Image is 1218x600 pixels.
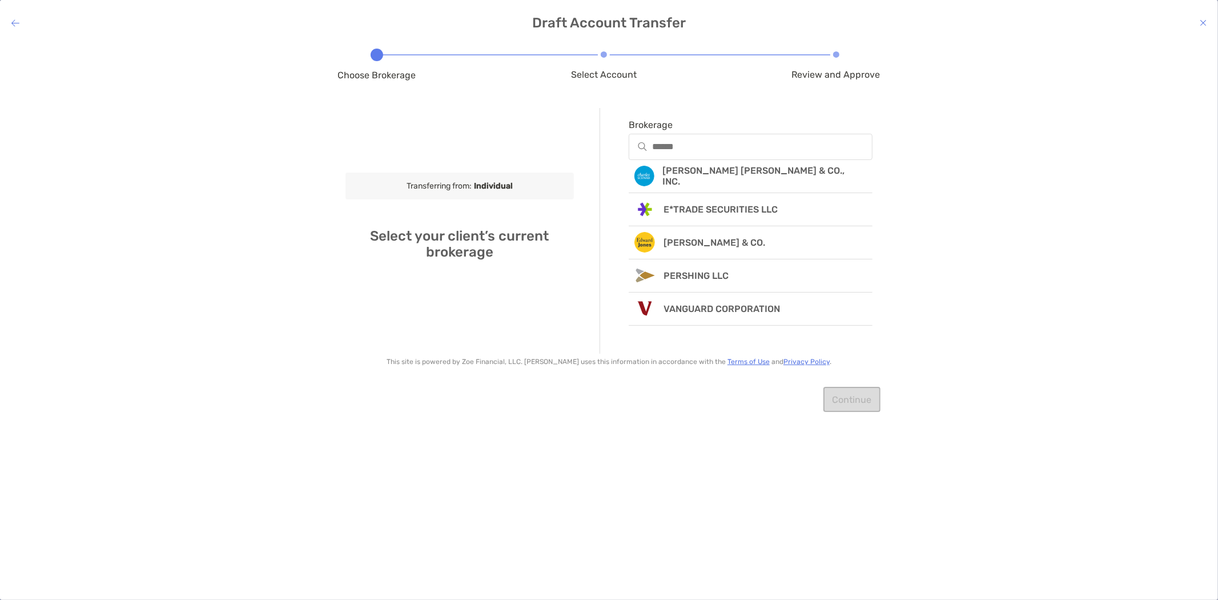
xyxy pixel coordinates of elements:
[338,358,881,366] p: This site is powered by Zoe Financial, LLC. [PERSON_NAME] uses this information in accordance wit...
[345,228,574,260] h4: Select your client’s current brokerage
[664,237,765,248] p: [PERSON_NAME] & CO.
[634,199,655,219] img: Broker Icon
[472,181,513,191] b: Individual
[634,166,654,186] img: Broker Icon
[345,173,574,199] div: Transferring from:
[727,358,770,366] a: Terms of Use
[638,142,648,151] img: input icon
[664,204,778,215] p: E*TRADE SECURITIES LLC
[634,265,655,286] img: Broker Icon
[629,119,873,130] span: Brokerage
[783,358,830,366] a: Privacy Policy
[663,165,859,187] p: [PERSON_NAME] [PERSON_NAME] & CO., INC.
[652,142,873,151] input: Brokerageinput icon
[571,69,637,80] span: Select Account
[792,69,881,80] span: Review and Approve
[634,298,655,319] img: Broker Icon
[338,70,416,81] span: Choose Brokerage
[634,232,655,253] img: Broker Icon
[664,270,729,281] p: PERSHING LLC
[664,303,780,314] p: VANGUARD CORPORATION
